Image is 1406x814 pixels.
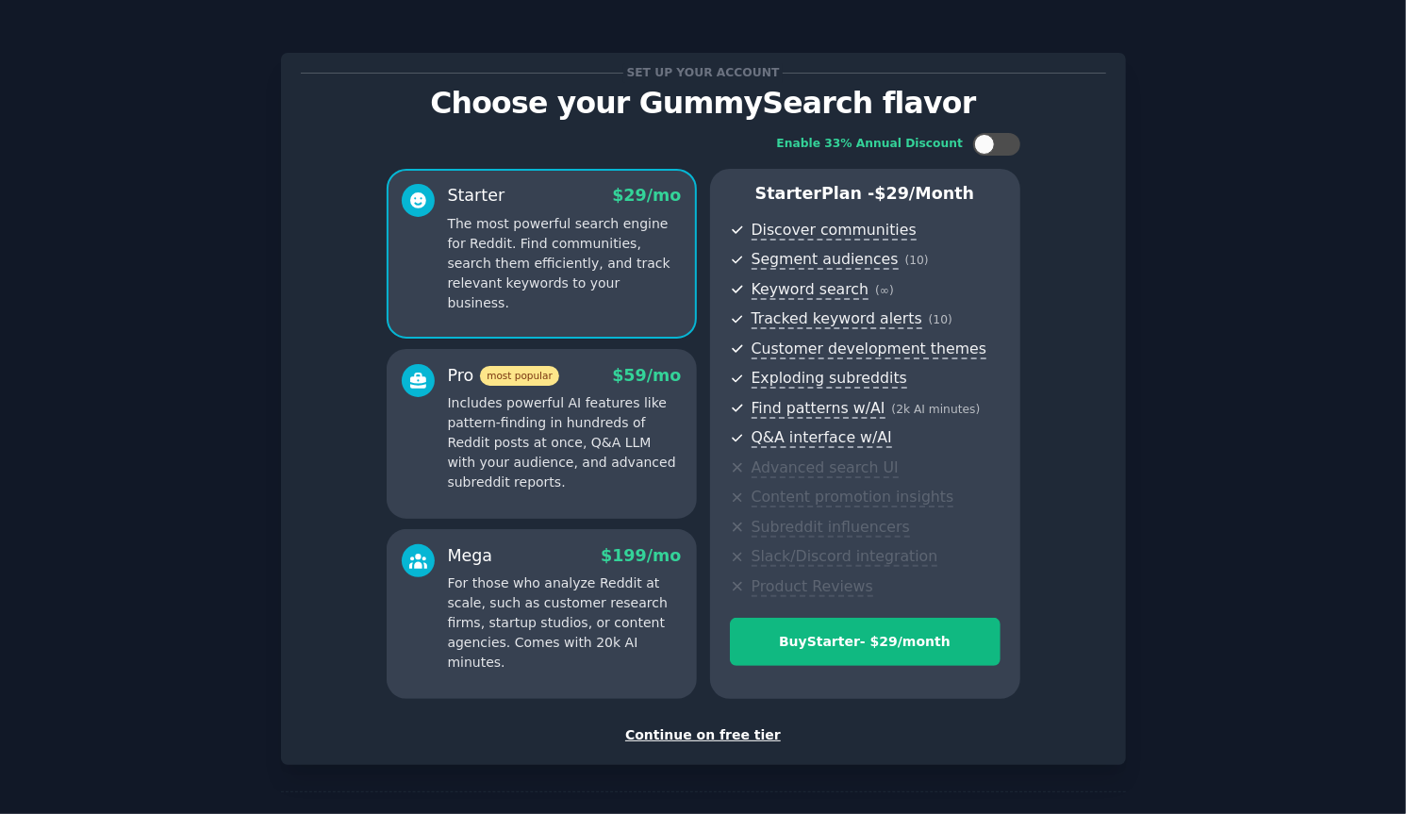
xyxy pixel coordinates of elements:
[480,366,559,386] span: most popular
[601,546,681,565] span: $ 199 /mo
[875,184,975,203] span: $ 29 /month
[905,254,929,267] span: ( 10 )
[448,573,682,673] p: For those who analyze Reddit at scale, such as customer research firms, startup studios, or conte...
[448,214,682,313] p: The most powerful search engine for Reddit. Find communities, search them efficiently, and track ...
[752,309,922,329] span: Tracked keyword alerts
[448,544,493,568] div: Mega
[752,369,907,389] span: Exploding subreddits
[752,488,954,507] span: Content promotion insights
[730,182,1001,206] p: Starter Plan -
[752,221,917,241] span: Discover communities
[730,618,1001,666] button: BuyStarter- $29/month
[752,458,899,478] span: Advanced search UI
[448,364,559,388] div: Pro
[752,428,892,448] span: Q&A interface w/AI
[623,63,783,83] span: Set up your account
[752,280,869,300] span: Keyword search
[301,725,1106,745] div: Continue on free tier
[301,87,1106,120] p: Choose your GummySearch flavor
[929,313,952,326] span: ( 10 )
[777,136,964,153] div: Enable 33% Annual Discount
[448,393,682,492] p: Includes powerful AI features like pattern-finding in hundreds of Reddit posts at once, Q&A LLM w...
[752,547,938,567] span: Slack/Discord integration
[612,186,681,205] span: $ 29 /mo
[752,250,899,270] span: Segment audiences
[752,340,987,359] span: Customer development themes
[875,284,894,297] span: ( ∞ )
[752,399,885,419] span: Find patterns w/AI
[612,366,681,385] span: $ 59 /mo
[448,184,505,208] div: Starter
[752,577,873,597] span: Product Reviews
[752,518,910,538] span: Subreddit influencers
[731,632,1000,652] div: Buy Starter - $ 29 /month
[892,403,981,416] span: ( 2k AI minutes )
